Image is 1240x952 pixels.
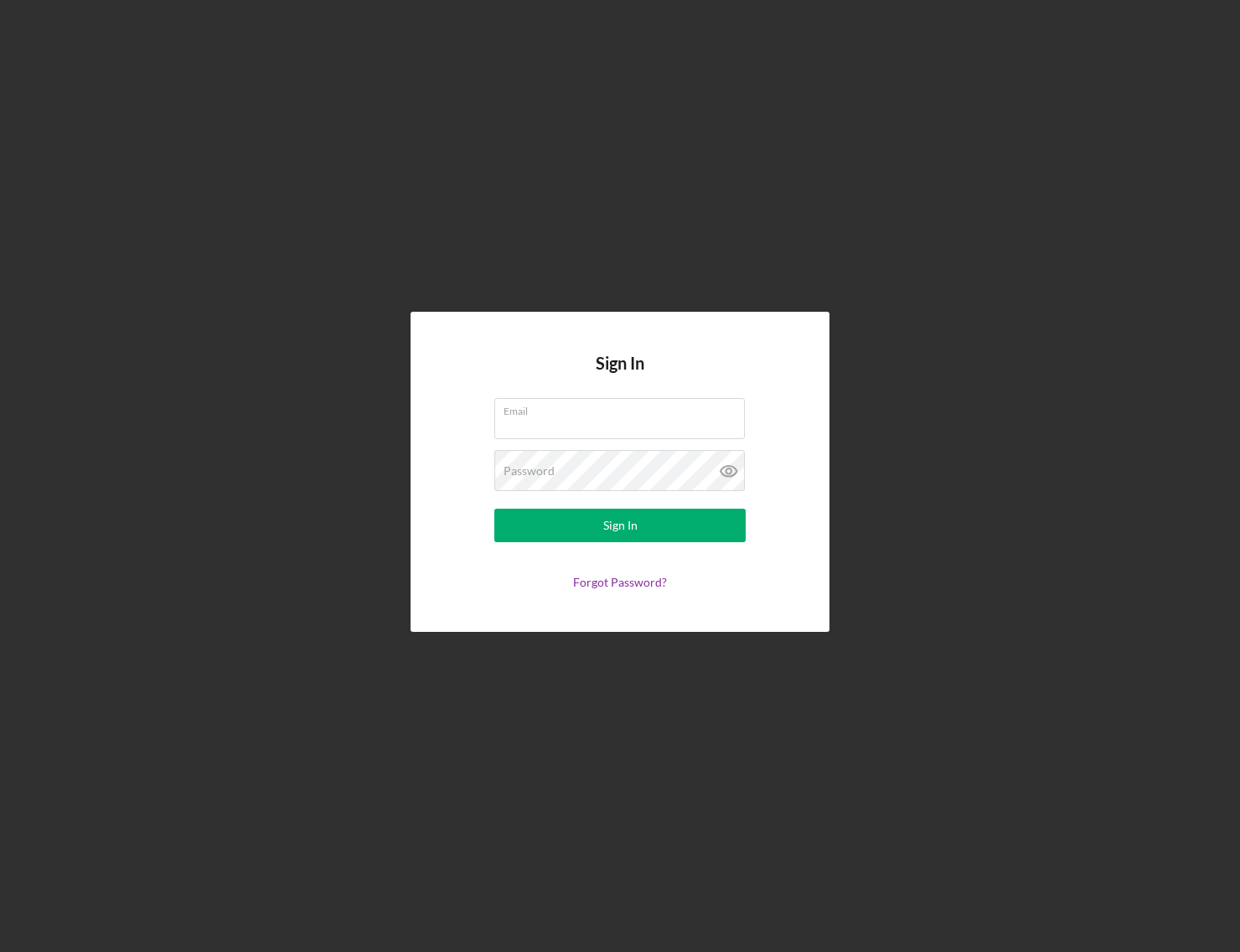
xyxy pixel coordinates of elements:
[603,509,638,542] div: Sign In
[573,575,667,589] a: Forgot Password?
[504,399,745,417] label: Email
[504,464,555,478] label: Password
[596,354,644,398] h4: Sign In
[494,509,746,542] button: Sign In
